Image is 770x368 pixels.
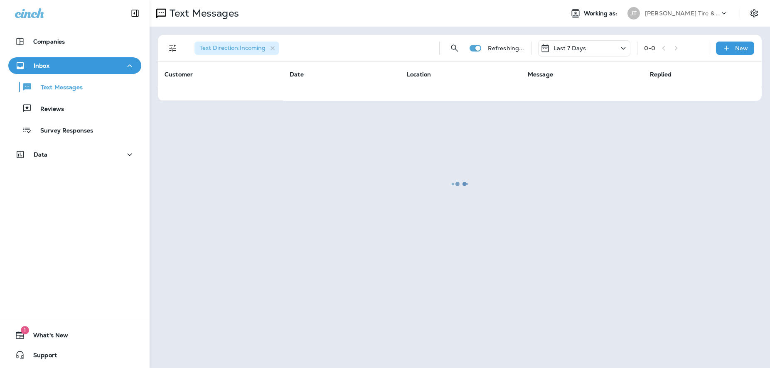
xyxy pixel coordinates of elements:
button: Inbox [8,57,141,74]
button: Companies [8,33,141,50]
p: Text Messages [32,84,83,92]
button: 1What's New [8,327,141,343]
p: Survey Responses [32,127,93,135]
p: Reviews [32,105,64,113]
button: Survey Responses [8,121,141,139]
button: Text Messages [8,78,141,96]
span: What's New [25,332,68,342]
button: Data [8,146,141,163]
p: New [735,45,748,52]
button: Collapse Sidebar [123,5,147,22]
p: Inbox [34,62,49,69]
span: 1 [21,326,29,334]
button: Reviews [8,100,141,117]
button: Support [8,347,141,363]
p: Data [34,151,48,158]
p: Companies [33,38,65,45]
span: Support [25,352,57,362]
